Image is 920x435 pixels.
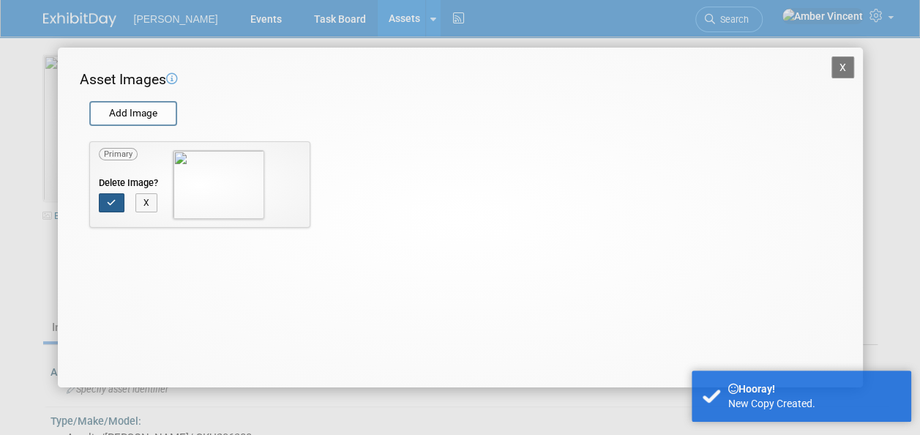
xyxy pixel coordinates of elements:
button: X [831,56,855,78]
div: New Copy Created. [728,396,900,411]
div: Delete Image? [99,176,158,190]
div: Asset Images [80,70,823,90]
div: Hooray! [728,382,900,396]
button: X [135,193,158,212]
span: Primary Image [99,148,138,160]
